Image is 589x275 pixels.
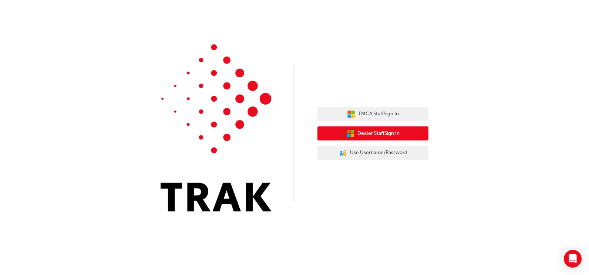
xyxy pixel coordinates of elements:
span: TMCA Staff Sign In [358,110,399,118]
div: Open Intercom Messenger [564,250,582,268]
button: Dealer StaffSign In [317,126,428,140]
span: Use Username/Password [350,149,407,157]
img: Trak [161,44,272,211]
button: Use Username/Password [317,146,428,160]
span: Dealer Staff Sign In [357,129,400,138]
button: TMCA StaffSign In [317,107,428,121]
